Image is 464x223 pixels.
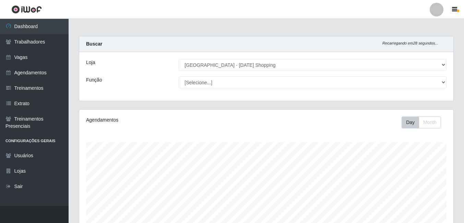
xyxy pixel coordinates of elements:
[419,116,441,128] button: Month
[402,116,441,128] div: First group
[11,5,42,14] img: CoreUI Logo
[402,116,419,128] button: Day
[382,41,438,45] i: Recarregando em 28 segundos...
[86,59,95,66] label: Loja
[86,76,102,84] label: Função
[86,41,102,47] strong: Buscar
[402,116,447,128] div: Toolbar with button groups
[86,116,230,124] div: Agendamentos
